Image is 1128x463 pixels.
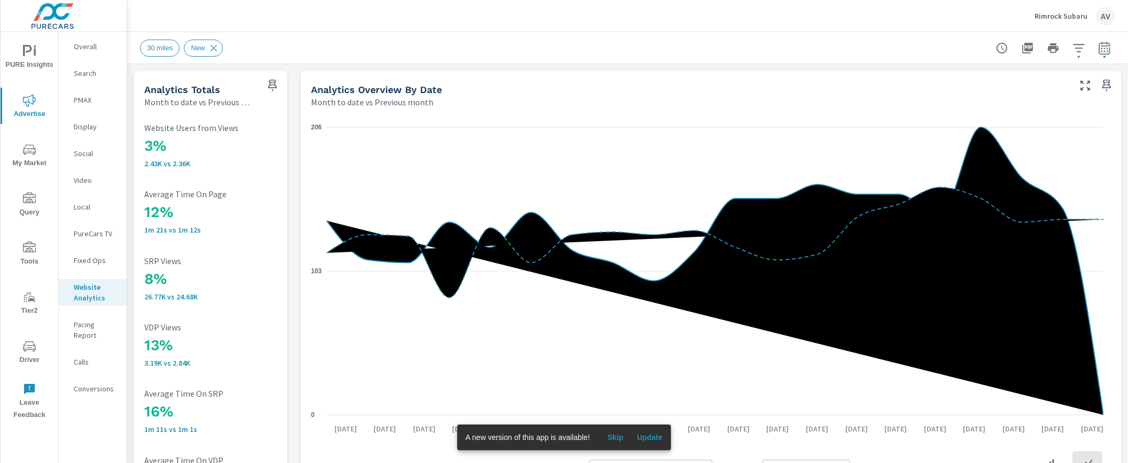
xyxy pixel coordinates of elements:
div: Video [59,172,127,188]
p: Video [74,175,118,186]
text: 103 [311,267,322,275]
p: Average Time On Page [144,189,285,199]
div: AV [1096,6,1115,26]
button: Skip [598,429,633,446]
span: Tools [4,242,55,268]
p: [DATE] [955,423,993,434]
p: 1m 21s vs 1m 12s [144,226,285,234]
p: Average Time On SRP [144,389,285,398]
div: Overall [59,38,127,55]
span: My Market [4,143,55,169]
div: Conversions [59,381,127,397]
p: Rimrock Subaru [1034,11,1087,21]
div: PMAX [59,92,127,108]
div: Search [59,65,127,81]
p: [DATE] [759,423,797,434]
span: New [184,44,211,52]
text: 0 [311,411,315,419]
span: 30 miles [141,44,179,52]
h3: 12% [144,203,285,221]
p: Calls [74,357,118,367]
p: PureCars TV [74,228,118,239]
p: [DATE] [798,423,836,434]
button: Update [633,429,667,446]
button: Print Report [1043,37,1064,59]
div: Local [59,199,127,215]
p: [DATE] [641,423,679,434]
p: Overall [74,41,118,52]
div: Fixed Ops [59,252,127,268]
p: [DATE] [1034,423,1071,434]
span: PURE Insights [4,45,55,71]
p: Pacing Report [74,319,118,341]
p: [DATE] [327,423,364,434]
button: Make Fullscreen [1077,77,1094,94]
div: Website Analytics [59,279,127,306]
p: [DATE] [563,423,600,434]
p: 26,769 vs 24,678 [144,292,285,301]
div: Display [59,119,127,135]
p: 1m 11s vs 1m 1s [144,425,285,434]
p: [DATE] [523,423,561,434]
span: Leave Feedback [4,383,55,421]
text: 206 [311,124,322,131]
p: 3,193 vs 2,835 [144,359,285,367]
p: [DATE] [680,423,718,434]
p: [DATE] [877,423,914,434]
p: [DATE] [720,423,757,434]
p: PMAX [74,95,118,105]
p: Social [74,148,118,159]
p: [DATE] [995,423,1032,434]
span: Skip [603,433,628,442]
p: Website Users from Views [144,123,285,133]
h3: 13% [144,336,285,354]
div: PureCars TV [59,226,127,242]
div: Social [59,145,127,161]
div: nav menu [1,32,58,426]
p: SRP Views [144,256,285,266]
p: [DATE] [602,423,639,434]
span: Advertise [4,94,55,120]
p: [DATE] [406,423,443,434]
p: [DATE] [838,423,875,434]
span: Query [4,192,55,219]
div: Pacing Report [59,317,127,343]
p: Local [74,202,118,212]
button: Select Date Range [1094,37,1115,59]
h5: Analytics Overview By Date [311,84,442,95]
span: Tier2 [4,291,55,317]
p: Month to date vs Previous month [144,96,255,109]
h3: 3% [144,137,285,155]
div: Calls [59,354,127,370]
p: [DATE] [484,423,522,434]
button: Apply Filters [1068,37,1090,59]
h3: 16% [144,403,285,421]
p: [DATE] [366,423,403,434]
p: Website Analytics [74,282,118,303]
p: [DATE] [1073,423,1111,434]
span: Save this to your personalized report [1098,77,1115,94]
span: Driver [4,340,55,366]
div: New [184,40,223,57]
span: A new version of this app is available! [465,433,590,442]
span: Save this to your personalized report [264,77,281,94]
span: Update [637,433,663,442]
h5: Analytics Totals [144,84,220,95]
p: [DATE] [916,423,954,434]
p: Search [74,68,118,79]
p: Fixed Ops [74,255,118,266]
p: Conversions [74,383,118,394]
p: [DATE] [445,423,482,434]
p: 2,432 vs 2,361 [144,159,285,168]
h3: 8% [144,270,285,288]
p: Display [74,121,118,132]
button: "Export Report to PDF" [1017,37,1038,59]
p: Month to date vs Previous month [311,96,433,109]
p: VDP Views [144,322,285,332]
